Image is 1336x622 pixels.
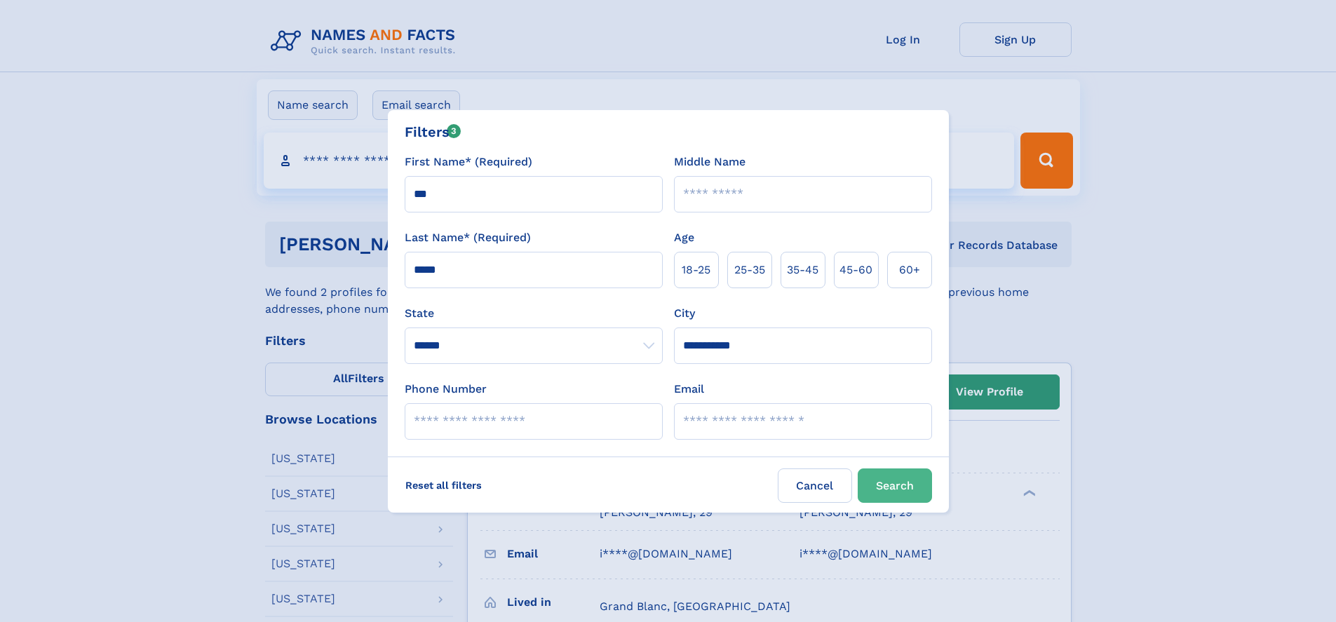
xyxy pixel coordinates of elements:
[778,468,852,503] label: Cancel
[674,229,694,246] label: Age
[839,262,872,278] span: 45‑60
[858,468,932,503] button: Search
[405,154,532,170] label: First Name* (Required)
[674,381,704,398] label: Email
[405,229,531,246] label: Last Name* (Required)
[405,381,487,398] label: Phone Number
[396,468,491,502] label: Reset all filters
[674,305,695,322] label: City
[734,262,765,278] span: 25‑35
[674,154,745,170] label: Middle Name
[787,262,818,278] span: 35‑45
[405,121,461,142] div: Filters
[405,305,663,322] label: State
[682,262,710,278] span: 18‑25
[899,262,920,278] span: 60+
